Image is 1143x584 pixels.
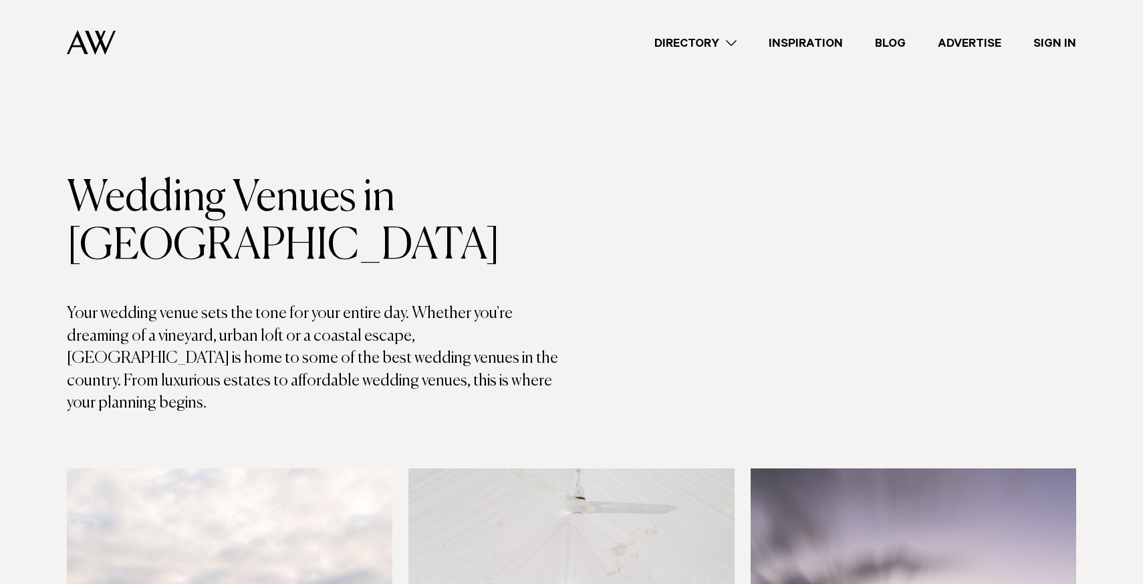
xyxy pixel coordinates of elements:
h1: Wedding Venues in [GEOGRAPHIC_DATA] [67,174,571,271]
a: Directory [638,34,753,52]
a: Inspiration [753,34,859,52]
img: Auckland Weddings Logo [67,30,116,55]
a: Sign In [1017,34,1092,52]
a: Advertise [922,34,1017,52]
p: Your wedding venue sets the tone for your entire day. Whether you're dreaming of a vineyard, urba... [67,303,571,415]
a: Blog [859,34,922,52]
